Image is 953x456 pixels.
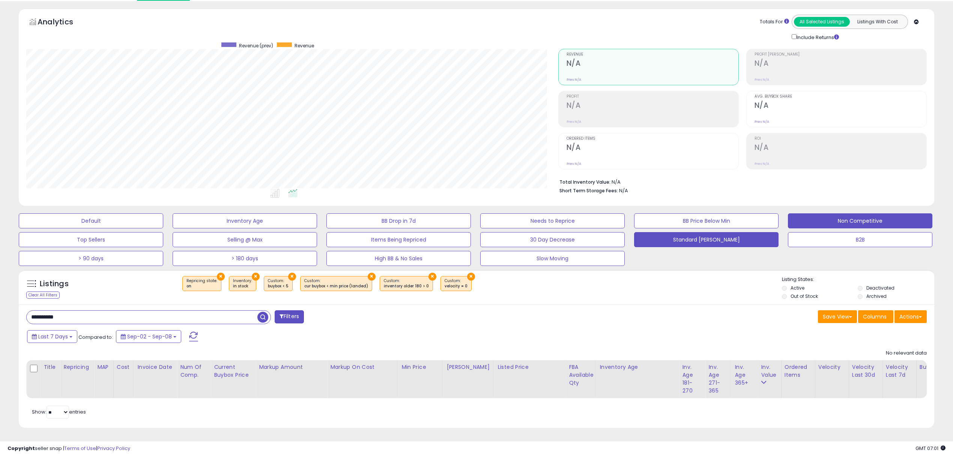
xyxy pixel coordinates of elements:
button: Standard [PERSON_NAME] [634,232,779,247]
b: Total Inventory Value: [559,179,610,185]
span: Repricing state : [186,278,217,289]
h2: N/A [755,143,926,153]
th: CSV column name: cust_attr_1_Buyer [916,360,950,398]
div: Listed Price [498,363,562,371]
div: on [186,284,217,289]
span: Custom: [268,278,289,289]
button: Selling @ Max [173,232,317,247]
th: CSV column name: cust_attr_3_Invoice Date [134,360,177,398]
div: Num of Comp. [180,363,207,379]
h5: Analytics [38,17,88,29]
div: Title [44,363,57,371]
button: Sep-02 - Sep-08 [116,330,181,343]
div: inventory older 180 > 0 [384,284,429,289]
h2: N/A [567,101,738,111]
button: × [252,273,260,281]
button: Slow Moving [480,251,625,266]
div: Inventory Age [600,363,676,371]
span: Revenue [295,42,314,49]
p: Listing States: [782,276,934,283]
span: Inventory : [233,278,252,289]
button: > 90 days [19,251,163,266]
button: Columns [858,310,893,323]
h2: N/A [755,101,926,111]
div: Inv. value [761,363,778,379]
a: Terms of Use [64,445,96,452]
div: Invoice Date [137,363,174,371]
span: ROI [755,137,926,141]
small: Prev: N/A [755,77,769,82]
button: Needs to Reprice [480,213,625,228]
div: Markup Amount [259,363,324,371]
div: seller snap | | [8,445,130,452]
div: [PERSON_NAME] [446,363,491,371]
h5: Listings [40,279,69,289]
small: Prev: N/A [755,162,769,166]
div: FBA Available Qty [569,363,593,387]
div: No relevant data [886,350,927,357]
div: Min Price [401,363,440,371]
div: velocity = 0 [445,284,467,289]
div: Ordered Items [785,363,812,379]
div: Clear All Filters [26,291,60,299]
div: MAP [97,363,110,371]
button: 30 Day Decrease [480,232,625,247]
small: Prev: N/A [567,162,581,166]
small: Prev: N/A [755,119,769,124]
button: Filters [275,310,304,323]
span: Profit [567,95,738,99]
div: Inv. Age 271-365 [708,363,728,395]
button: BB Price Below Min [634,213,779,228]
h2: N/A [567,143,738,153]
button: BB Drop in 7d [326,213,471,228]
th: The percentage added to the cost of goods (COGS) that forms the calculator for Min & Max prices. [327,360,398,398]
div: Velocity Last 30d [852,363,879,379]
span: Revenue (prev) [239,42,273,49]
span: N/A [619,187,628,194]
button: × [467,273,475,281]
div: Repricing [63,363,91,371]
span: Custom: [445,278,467,289]
li: N/A [559,177,921,186]
div: Velocity [818,363,846,371]
div: Inv. Age 365+ [735,363,755,387]
span: Sep-02 - Sep-08 [127,333,172,340]
label: Deactivated [866,285,894,291]
button: × [217,273,225,281]
button: Inventory Age [173,213,317,228]
span: Custom: [304,278,368,289]
div: Inv. Age 181-270 [682,363,702,395]
span: 2025-09-18 07:01 GMT [915,445,945,452]
span: Compared to: [78,334,113,341]
button: Save View [818,310,857,323]
span: Custom: [384,278,429,289]
span: Profit [PERSON_NAME] [755,53,926,57]
small: Prev: N/A [567,77,581,82]
span: Last 7 Days [38,333,68,340]
div: Include Returns [786,33,848,41]
button: × [288,273,296,281]
button: × [368,273,376,281]
div: buybox < 5 [268,284,289,289]
label: Out of Stock [791,293,818,299]
span: Avg. Buybox Share [755,95,926,99]
button: × [428,273,436,281]
div: Buyer [920,363,947,371]
span: Revenue [567,53,738,57]
span: Columns [863,313,887,320]
span: Ordered Items [567,137,738,141]
button: B2B [788,232,932,247]
b: Short Term Storage Fees: [559,187,618,194]
span: Show: entries [32,408,86,415]
div: Velocity Last 7d [886,363,913,379]
button: All Selected Listings [794,17,850,27]
strong: Copyright [8,445,35,452]
button: Default [19,213,163,228]
label: Active [791,285,804,291]
button: Actions [894,310,927,323]
h2: N/A [755,59,926,69]
button: Top Sellers [19,232,163,247]
a: Privacy Policy [97,445,130,452]
div: Current Buybox Price [214,363,253,379]
button: High BB & No Sales [326,251,471,266]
